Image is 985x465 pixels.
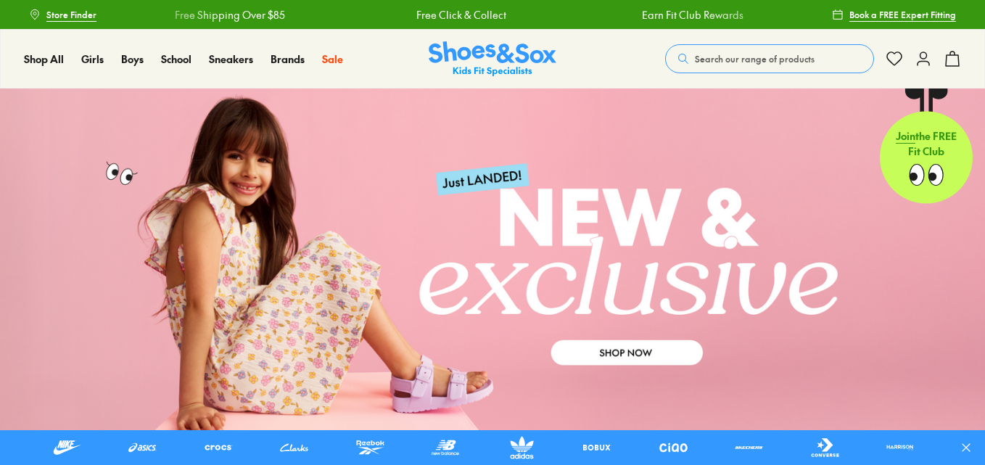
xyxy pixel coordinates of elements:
a: Free Shipping Over $85 [167,7,277,22]
a: Boys [121,52,144,67]
span: Sneakers [209,52,253,66]
a: School [161,52,191,67]
a: Shoes & Sox [429,41,556,77]
p: the FREE Fit Club [880,117,973,170]
img: SNS_Logo_Responsive.svg [429,41,556,77]
a: Free Click & Collect [408,7,498,22]
a: Brands [271,52,305,67]
a: Sneakers [209,52,253,67]
span: Join [896,128,915,143]
span: Brands [271,52,305,66]
span: School [161,52,191,66]
a: Girls [81,52,104,67]
button: Search our range of products [665,44,874,73]
span: Sale [322,52,343,66]
a: Sale [322,52,343,67]
span: Book a FREE Expert Fitting [849,8,956,21]
a: Book a FREE Expert Fitting [832,1,956,28]
span: Boys [121,52,144,66]
span: Store Finder [46,8,96,21]
a: Earn Fit Club Rewards [635,7,736,22]
span: Girls [81,52,104,66]
a: Store Finder [29,1,96,28]
span: Shop All [24,52,64,66]
a: Jointhe FREE Fit Club [880,88,973,204]
span: Search our range of products [695,52,815,65]
a: Shop All [24,52,64,67]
